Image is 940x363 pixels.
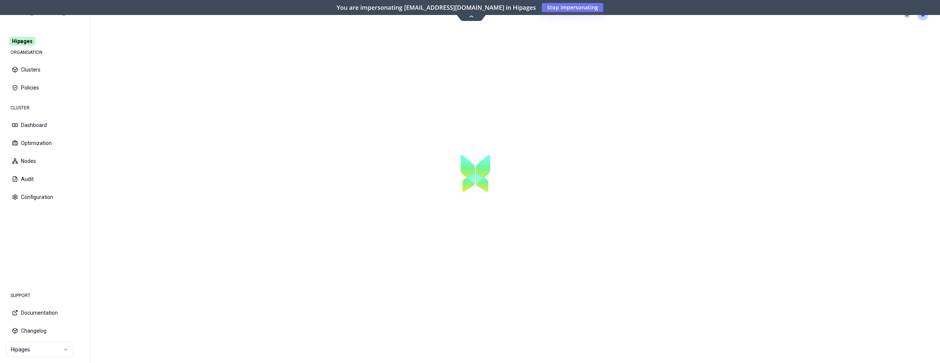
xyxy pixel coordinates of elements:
button: Documentation [6,305,84,321]
span: Hipages [9,37,36,46]
div: SUPPORT [6,288,84,303]
button: Nodes [6,153,84,169]
button: Changelog [6,323,84,339]
button: Clusters [6,61,84,78]
button: Audit [6,171,84,187]
button: Policies [6,79,84,96]
button: Dashboard [6,117,84,133]
div: ORGANISATION [6,45,84,60]
button: Optimization [6,135,84,151]
div: CLUSTER [6,100,84,115]
button: Configuration [6,189,84,205]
